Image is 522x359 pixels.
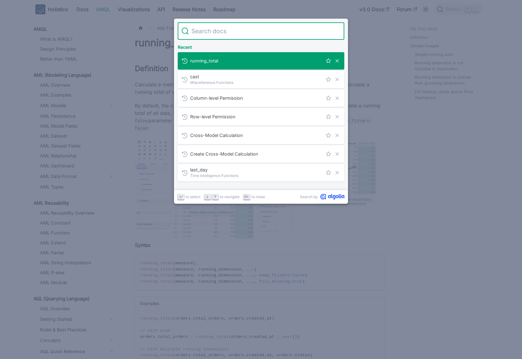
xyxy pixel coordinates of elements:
[189,22,341,40] input: Search docs
[320,194,344,200] svg: Algolia
[325,113,332,120] button: Save this search
[190,58,323,64] span: running_total
[300,194,344,200] a: Search byAlgolia
[334,151,341,157] button: Remove this search from history
[325,169,332,176] button: Save this search
[334,132,341,139] button: Remove this search from history
[190,114,323,120] span: Row-level Permission
[300,194,318,200] span: Search by
[334,57,341,64] button: Remove this search from history
[178,52,344,70] a: running_total
[190,132,323,138] span: Cross-Model Calculation
[325,151,332,157] button: Save this search
[244,194,249,199] svg: Escape key
[205,194,210,199] svg: Arrow down
[178,164,344,181] a: last_day​Time Intelligence Functions
[178,89,344,107] a: Column-level Permission
[190,151,323,157] span: Create Cross-Model Calculation
[190,80,323,85] span: Miscellaneous Functions
[334,169,341,176] button: Remove this search from history
[213,194,218,199] svg: Arrow up
[325,76,332,83] button: Save this search
[190,173,323,179] span: Time Intelligence Functions
[251,194,265,200] span: to close
[334,95,341,102] button: Remove this search from history
[185,194,200,200] span: to select
[178,71,344,88] a: cast​Miscellaneous Functions
[190,167,323,173] span: last_day​
[178,108,344,125] a: Row-level Permission
[325,57,332,64] button: Save this search
[179,194,183,199] svg: Enter key
[325,95,332,102] button: Save this search
[334,113,341,120] button: Remove this search from history
[190,74,323,80] span: cast​
[190,95,323,101] span: Column-level Permission
[325,132,332,139] button: Save this search
[178,145,344,163] a: Create Cross-Model Calculation
[220,194,240,200] span: to navigate
[176,40,346,52] div: Recent
[178,127,344,144] a: Cross-Model Calculation
[334,76,341,83] button: Remove this search from history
